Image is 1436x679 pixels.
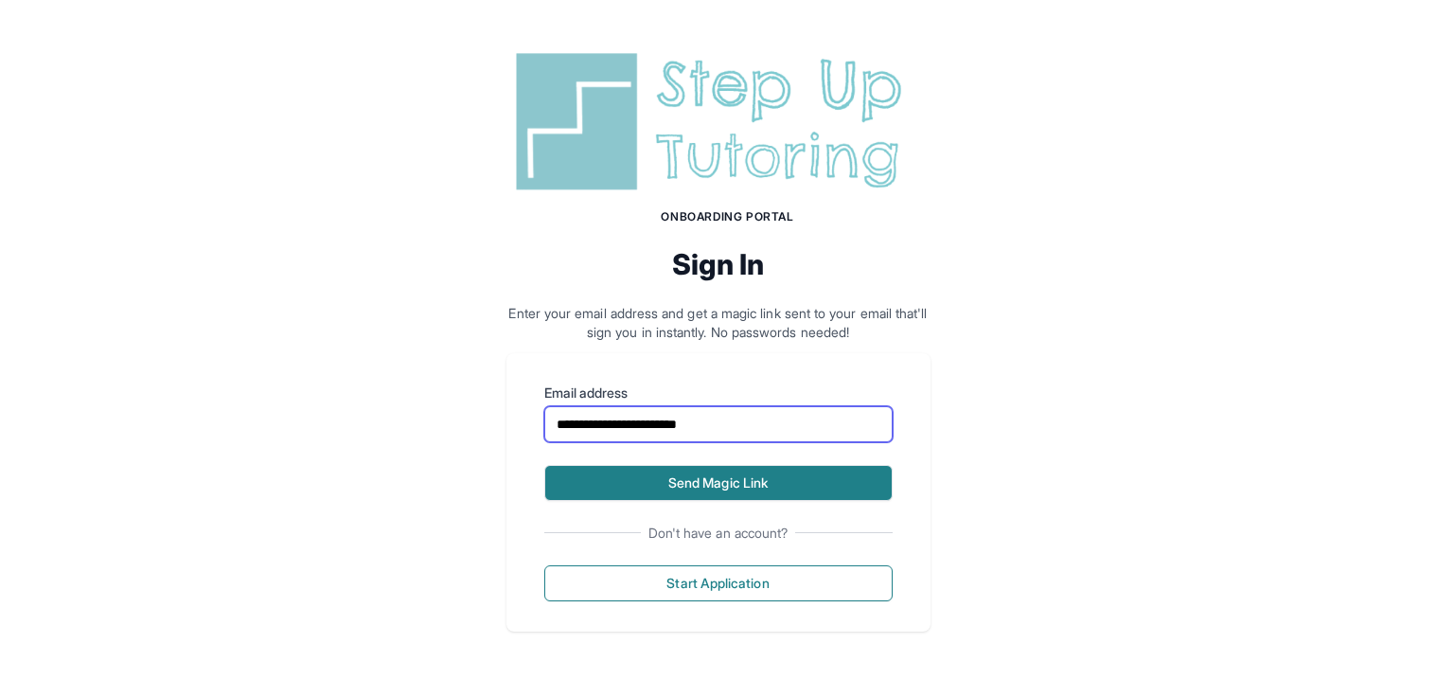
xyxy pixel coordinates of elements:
[544,565,893,601] button: Start Application
[506,45,931,198] img: Step Up Tutoring horizontal logo
[641,524,796,543] span: Don't have an account?
[506,304,931,342] p: Enter your email address and get a magic link sent to your email that'll sign you in instantly. N...
[525,209,931,224] h1: Onboarding Portal
[544,384,893,402] label: Email address
[506,247,931,281] h2: Sign In
[544,465,893,501] button: Send Magic Link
